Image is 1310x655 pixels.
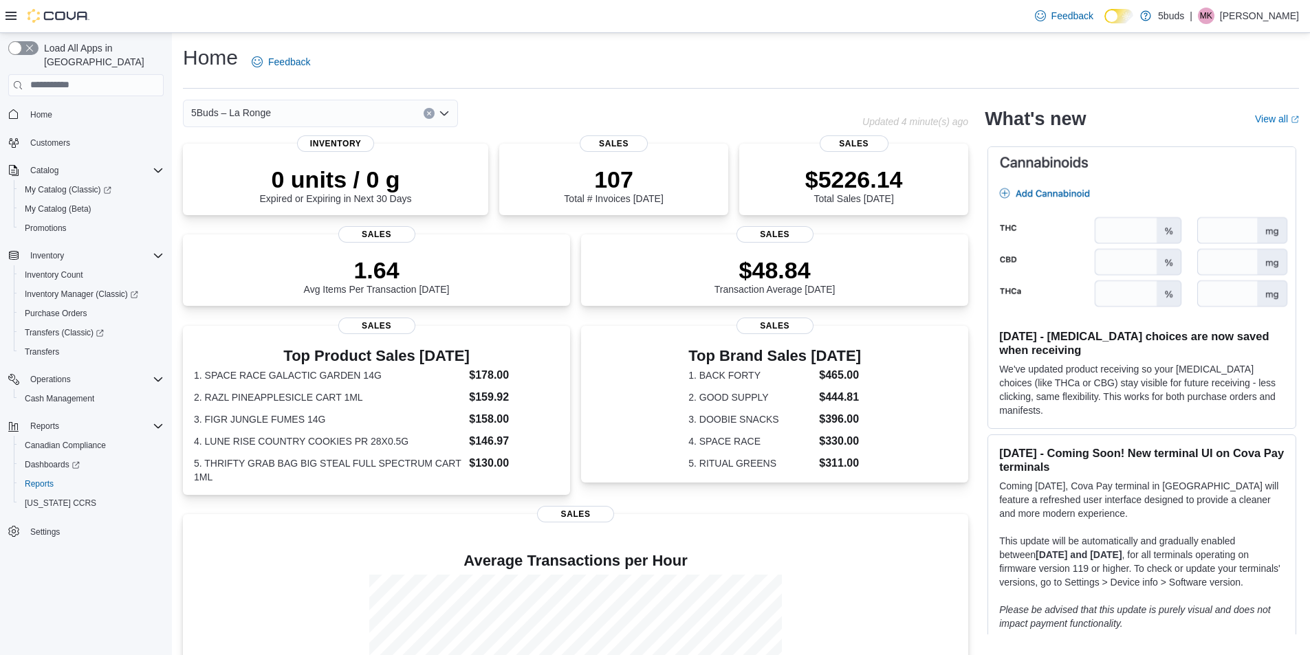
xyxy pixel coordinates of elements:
dt: 4. SPACE RACE [688,434,814,448]
dd: $159.92 [469,389,559,406]
img: Cova [28,9,89,23]
span: Dashboards [19,456,164,473]
button: Operations [3,370,169,389]
div: Expired or Expiring in Next 30 Days [260,166,412,204]
h3: [DATE] - Coming Soon! New terminal UI on Cova Pay terminals [999,446,1285,474]
a: Transfers [19,344,65,360]
p: Coming [DATE], Cova Pay terminal in [GEOGRAPHIC_DATA] will feature a refreshed user interface des... [999,479,1285,520]
button: Clear input [424,108,435,119]
a: Canadian Compliance [19,437,111,454]
span: Promotions [19,220,164,236]
span: Sales [820,135,888,152]
a: Dashboards [19,456,85,473]
p: 1.64 [304,256,450,284]
span: Reports [30,421,59,432]
div: Transaction Average [DATE] [714,256,836,295]
h2: What's new [985,108,1086,130]
span: Transfers [19,344,164,360]
span: Sales [338,318,415,334]
div: Total Sales [DATE] [805,166,903,204]
span: Promotions [25,223,67,234]
button: Open list of options [439,108,450,119]
dd: $146.97 [469,433,559,449]
dd: $330.00 [819,433,861,449]
button: Transfers [14,342,169,362]
button: Reports [3,417,169,436]
a: Dashboards [14,455,169,474]
span: Canadian Compliance [25,440,106,451]
button: Reports [14,474,169,493]
button: Operations [25,371,76,388]
div: Morgan Kinahan [1198,8,1214,24]
button: Settings [3,521,169,541]
span: Transfers (Classic) [19,324,164,341]
a: Customers [25,135,76,151]
span: Transfers (Classic) [25,327,104,338]
dt: 3. FIGR JUNGLE FUMES 14G [194,412,463,426]
button: My Catalog (Beta) [14,199,169,219]
button: Inventory [3,246,169,265]
span: Cash Management [19,390,164,407]
dd: $130.00 [469,455,559,471]
h1: Home [183,44,238,71]
dd: $158.00 [469,411,559,428]
span: MK [1200,8,1212,24]
p: 5buds [1158,8,1184,24]
span: Reports [25,418,164,434]
p: This update will be automatically and gradually enabled between , for all terminals operating on ... [999,534,1285,589]
a: My Catalog (Classic) [14,180,169,199]
span: Sales [338,226,415,243]
a: Purchase Orders [19,305,93,322]
span: My Catalog (Beta) [19,201,164,217]
div: Total # Invoices [DATE] [564,166,663,204]
span: My Catalog (Classic) [25,184,111,195]
span: Customers [30,137,70,148]
button: Inventory Count [14,265,169,285]
dt: 1. SPACE RACE GALACTIC GARDEN 14G [194,368,463,382]
span: Dashboards [25,459,80,470]
a: Feedback [246,48,316,76]
a: Inventory Count [19,267,89,283]
h4: Average Transactions per Hour [194,553,957,569]
p: | [1190,8,1192,24]
h3: Top Brand Sales [DATE] [688,348,861,364]
span: My Catalog (Beta) [25,203,91,214]
dt: 2. GOOD SUPPLY [688,390,814,404]
a: View allExternal link [1255,113,1299,124]
span: Inventory Count [25,269,83,280]
p: 0 units / 0 g [260,166,412,193]
button: Catalog [25,162,64,179]
span: Dark Mode [1104,23,1105,24]
a: Transfers (Classic) [14,323,169,342]
span: Feedback [1051,9,1093,23]
button: Cash Management [14,389,169,408]
p: Updated 4 minute(s) ago [862,116,968,127]
span: Sales [736,318,814,334]
a: Reports [19,476,59,492]
dd: $178.00 [469,367,559,384]
dt: 1. BACK FORTY [688,368,814,382]
span: Sales [736,226,814,243]
input: Dark Mode [1104,9,1133,23]
a: Home [25,107,58,123]
a: My Catalog (Classic) [19,181,117,198]
button: Promotions [14,219,169,238]
span: Purchase Orders [25,308,87,319]
dt: 5. THRIFTY GRAB BAG BIG STEAL FULL SPECTRUM CART 1ML [194,456,463,484]
dd: $396.00 [819,411,861,428]
a: Inventory Manager (Classic) [19,286,144,302]
button: Home [3,104,169,124]
span: Load All Apps in [GEOGRAPHIC_DATA] [39,41,164,69]
strong: [DATE] and [DATE] [1036,549,1122,560]
span: Transfers [25,346,59,357]
span: [US_STATE] CCRS [25,498,96,509]
dd: $444.81 [819,389,861,406]
p: [PERSON_NAME] [1220,8,1299,24]
svg: External link [1291,115,1299,124]
span: Washington CCRS [19,495,164,511]
span: Customers [25,134,164,151]
p: We've updated product receiving so your [MEDICAL_DATA] choices (like THCa or CBG) stay visible fo... [999,362,1285,417]
span: Operations [30,374,71,385]
span: Purchase Orders [19,305,164,322]
button: Customers [3,133,169,153]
